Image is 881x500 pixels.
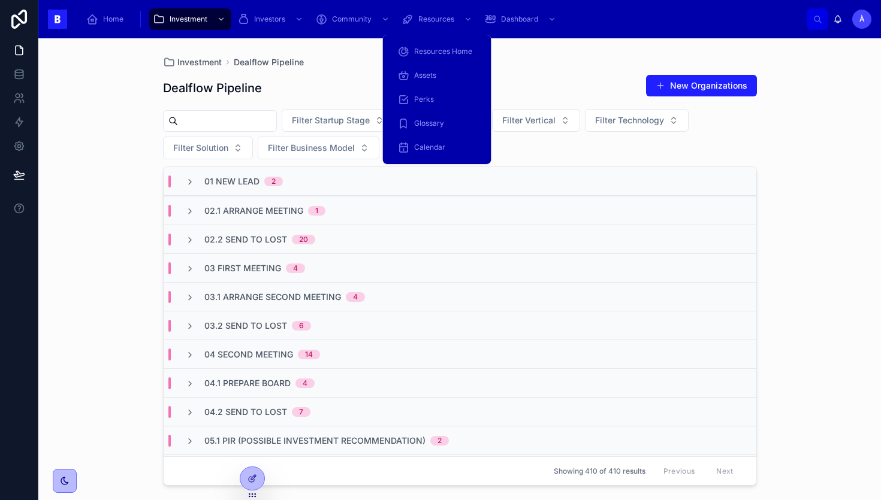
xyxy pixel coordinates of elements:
div: 20 [299,235,308,244]
span: Filter Startup Stage [292,114,370,126]
button: Select Button [258,137,379,159]
a: Calendar [390,137,484,158]
span: Investment [170,14,207,24]
a: Perks [390,89,484,110]
span: Investors [254,14,285,24]
a: Resources [398,8,478,30]
span: Filter Vertical [502,114,556,126]
div: 4 [303,378,307,388]
button: Select Button [492,109,580,132]
span: Calendar [414,143,445,152]
span: Community [332,14,372,24]
span: Investment [177,56,222,68]
div: 2 [271,177,276,186]
a: Glossary [390,113,484,134]
div: 6 [299,321,304,331]
span: 04.1 Prepare Board [204,377,291,389]
a: Assets [390,65,484,86]
span: Glossary [414,119,444,128]
div: 4 [353,292,358,302]
span: Resources Home [414,47,472,56]
span: 02.1 Arrange Meeting [204,205,303,217]
span: Resources [418,14,454,24]
span: 03.1 Arrange Second Meeting [204,291,341,303]
a: Resources Home [390,41,484,62]
a: Home [83,8,132,30]
div: 1 [315,206,318,216]
img: App logo [48,10,67,29]
span: Perks [414,95,434,104]
a: Investors [234,8,309,30]
div: 4 [293,263,298,273]
span: 04.2 Send to Lost [204,406,287,418]
span: Filter Technology [595,114,664,126]
span: Filter Business Model [268,142,355,154]
span: Filter Solution [173,142,228,154]
div: 7 [299,407,303,417]
span: Dashboard [501,14,538,24]
button: Select Button [282,109,394,132]
div: 14 [305,350,313,359]
a: Dealflow Pipeline [234,56,304,68]
span: 01 New Lead [204,175,260,187]
a: Dashboard [481,8,562,30]
span: À [859,14,865,24]
a: Investment [149,8,231,30]
button: Select Button [163,137,253,159]
button: New Organizations [646,75,757,96]
span: 05.1 PIR (Possible Investment Recommendation) [204,435,426,447]
a: Investment [163,56,222,68]
span: 04 Second Meeting [204,349,293,360]
span: Home [103,14,123,24]
a: Community [312,8,396,30]
span: 03 First Meeting [204,262,281,274]
div: scrollable content [77,6,807,32]
span: 02.2 Send To Lost [204,234,287,246]
span: Showing 410 of 410 results [554,466,645,476]
span: Assets [414,71,436,80]
div: 2 [438,436,442,446]
span: 03.2 Send to Lost [204,320,287,332]
button: Select Button [585,109,689,132]
h1: Dealflow Pipeline [163,80,262,96]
